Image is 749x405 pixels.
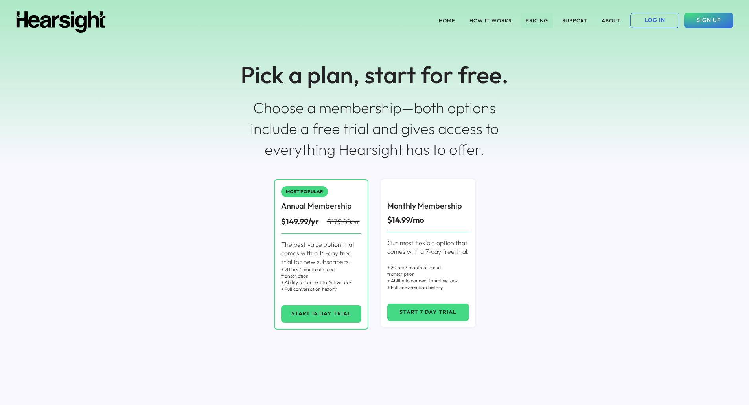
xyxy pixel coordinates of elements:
button: HOW IT WORKS [465,13,516,28]
div: The best value option that comes with a 14-day free trial for new subscribers. [281,240,361,266]
div: MOST POPULAR [286,189,323,194]
button: HOME [434,13,460,28]
div: Our most flexible option that comes with a 7-day free trial. [387,238,469,256]
div: + 20 hrs / month of cloud transcription + Ability to connect to ActiveLook + Full conversation hi... [387,264,469,291]
button: ABOUT [597,13,626,28]
div: Pick a plan, start for free. [241,58,508,91]
s: $179.88/yr [327,217,360,226]
div: Choose a membership—both options include a free trial and gives access to everything Hearsight ha... [247,97,502,160]
button: START 14 DAY TRIAL [281,305,361,323]
img: Hearsight logo [16,11,106,33]
div: + 20 hrs / month of cloud transcription + Ability to connect to ActiveLook + Full conversation hi... [281,266,361,293]
div: $14.99/mo [387,214,424,225]
button: SUPPORT [558,13,592,28]
div: $149.99/yr [281,216,327,227]
button: PRICING [521,13,553,28]
div: Monthly Membership [387,200,462,211]
button: SIGN UP [684,13,733,28]
div: Annual Membership [281,200,352,211]
button: START 7 DAY TRIAL [387,304,469,321]
button: LOG IN [630,13,679,28]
